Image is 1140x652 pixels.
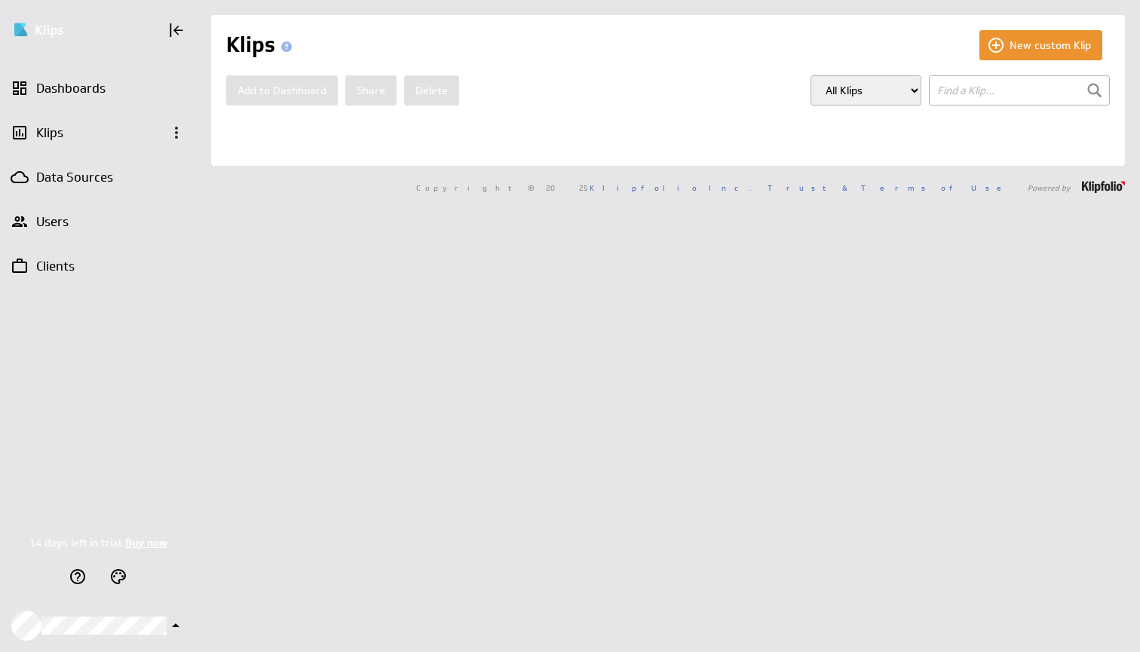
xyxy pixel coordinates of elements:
[36,169,160,185] div: Data Sources
[979,30,1102,60] button: New custom Klip
[13,18,118,42] img: Klipfolio klips logo
[36,213,160,230] div: Users
[164,120,189,145] div: Klips menu
[109,568,127,586] svg: Themes
[226,30,298,60] h1: Klips
[404,75,459,106] button: Delete
[590,182,752,193] a: Klipfolio Inc.
[1028,184,1071,191] span: Powered by
[106,564,131,589] div: Themes
[164,17,189,43] div: Collapse
[929,75,1110,106] input: Find a Klip...
[29,535,124,551] p: 14 days left in trial.
[226,75,338,106] button: Add to Dashboard
[65,564,90,589] div: Help
[345,75,397,106] button: Share
[36,80,160,96] div: Dashboards
[124,535,167,551] p: Buy now
[36,124,160,141] div: Klips
[768,182,1012,193] a: Trust & Terms of Use
[416,184,752,191] span: Copyright © 2025
[36,258,160,274] div: Clients
[13,18,118,42] div: Go to Dashboards
[1082,181,1125,193] img: logo-footer.png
